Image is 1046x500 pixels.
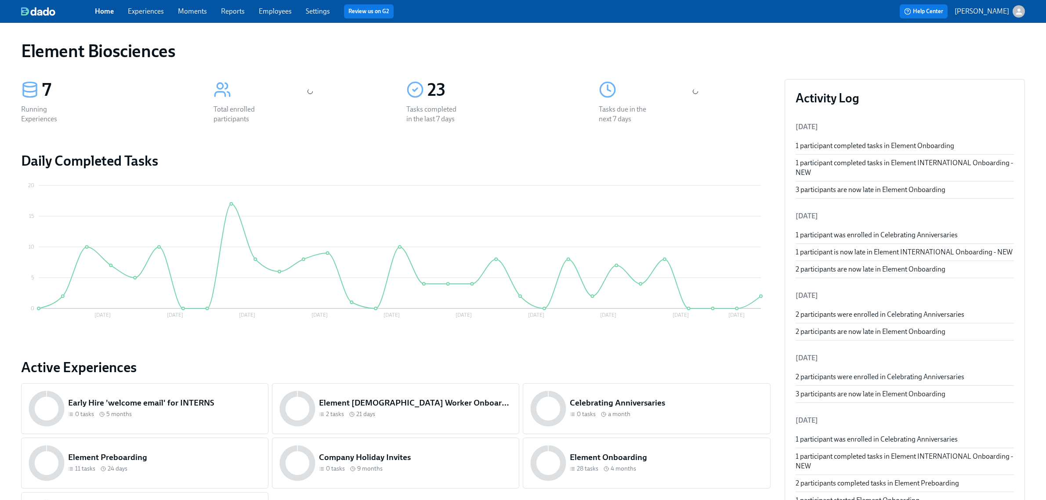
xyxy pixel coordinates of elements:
tspan: [DATE] [528,312,544,318]
div: Total enrolled participants [214,105,270,124]
div: Running Experiences [21,105,77,124]
a: Company Holiday Invites0 tasks 9 months [272,438,519,489]
h5: Element Onboarding [570,452,763,463]
tspan: [DATE] [456,312,472,318]
tspan: [DATE] [239,312,255,318]
a: Moments [178,7,207,15]
span: 0 tasks [75,410,94,418]
a: Element Onboarding28 tasks 4 months [523,438,770,489]
tspan: [DATE] [728,312,745,318]
h3: Activity Log [796,90,1014,106]
a: Review us on G2 [348,7,389,16]
div: Tasks completed in the last 7 days [406,105,463,124]
h5: Early Hire 'welcome email' for INTERNS [68,397,261,409]
span: 24 days [108,464,127,473]
a: dado [21,7,95,16]
button: Help Center [900,4,948,18]
div: 1 participant is now late in Element INTERNATIONAL Onboarding - NEW [796,247,1014,257]
div: 1 participant was enrolled in Celebrating Anniversaries [796,230,1014,240]
span: 11 tasks [75,464,95,473]
button: [PERSON_NAME] [955,5,1025,18]
tspan: [DATE] [384,312,400,318]
h5: Element Preboarding [68,452,261,463]
span: [DATE] [796,123,818,131]
div: 2 participants were enrolled in Celebrating Anniversaries [796,310,1014,319]
span: Help Center [904,7,943,16]
h5: Element [DEMOGRAPHIC_DATA] Worker Onboarding [319,397,512,409]
a: Element [DEMOGRAPHIC_DATA] Worker Onboarding2 tasks 21 days [272,383,519,434]
a: Settings [306,7,330,15]
a: Employees [259,7,292,15]
span: 0 tasks [326,464,345,473]
tspan: 20 [28,182,34,188]
div: 2 participants completed tasks in Element Preboarding [796,478,1014,488]
div: 2 participants were enrolled in Celebrating Anniversaries [796,372,1014,382]
a: Experiences [128,7,164,15]
h2: Daily Completed Tasks [21,152,771,170]
tspan: 10 [29,244,34,250]
span: 4 months [611,464,636,473]
a: Celebrating Anniversaries0 tasks a month [523,383,770,434]
a: Home [95,7,114,15]
p: [PERSON_NAME] [955,7,1009,16]
span: 0 tasks [577,410,596,418]
div: 23 [427,79,578,101]
span: 2 tasks [326,410,344,418]
tspan: [DATE] [311,312,328,318]
span: 5 months [106,410,132,418]
button: Review us on G2 [344,4,394,18]
h1: Element Biosciences [21,40,175,62]
div: Tasks due in the next 7 days [599,105,655,124]
tspan: 15 [29,213,34,219]
h5: Company Holiday Invites [319,452,512,463]
a: Active Experiences [21,359,771,376]
a: Element Preboarding11 tasks 24 days [21,438,268,489]
div: 3 participants are now late in Element Onboarding [796,185,1014,195]
tspan: [DATE] [167,312,183,318]
li: [DATE] [796,410,1014,431]
div: 7 [42,79,192,101]
li: [DATE] [796,285,1014,306]
li: [DATE] [796,348,1014,369]
a: Reports [221,7,245,15]
h5: Celebrating Anniversaries [570,397,763,409]
div: 1 participant completed tasks in Element INTERNATIONAL Onboarding - NEW [796,452,1014,471]
tspan: [DATE] [600,312,616,318]
tspan: [DATE] [673,312,689,318]
div: 3 participants are now late in Element Onboarding [796,389,1014,399]
tspan: 5 [31,275,34,281]
div: 1 participant completed tasks in Element Onboarding [796,141,1014,151]
div: 1 participant was enrolled in Celebrating Anniversaries [796,435,1014,444]
img: dado [21,7,55,16]
a: Early Hire 'welcome email' for INTERNS0 tasks 5 months [21,383,268,434]
tspan: [DATE] [94,312,111,318]
tspan: 0 [31,305,34,312]
span: 21 days [356,410,375,418]
div: 1 participant completed tasks in Element INTERNATIONAL Onboarding - NEW [796,158,1014,178]
div: 2 participants are now late in Element Onboarding [796,264,1014,274]
div: 2 participants are now late in Element Onboarding [796,327,1014,337]
span: 28 tasks [577,464,598,473]
span: a month [608,410,630,418]
span: 9 months [357,464,383,473]
li: [DATE] [796,206,1014,227]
